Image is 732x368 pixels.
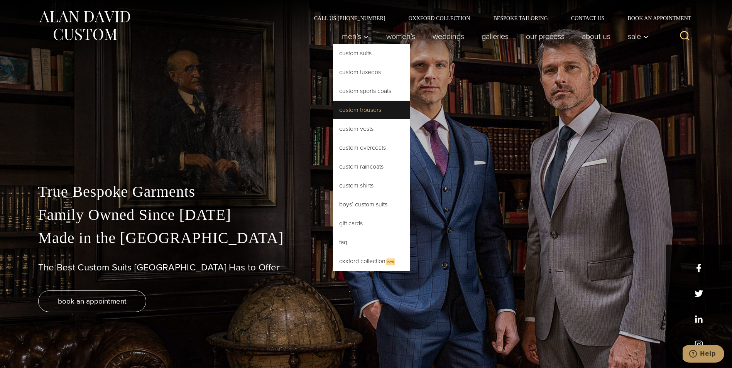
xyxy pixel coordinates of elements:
h1: The Best Custom Suits [GEOGRAPHIC_DATA] Has to Offer [38,262,694,273]
a: Custom Shirts [333,176,410,195]
a: Galleries [473,29,517,44]
a: Bespoke Tailoring [482,15,559,21]
a: About Us [573,29,619,44]
a: Custom Overcoats [333,138,410,157]
a: Oxxford CollectionNew [333,252,410,271]
a: book an appointment [38,290,146,312]
img: Alan David Custom [38,8,131,43]
button: Men’s sub menu toggle [333,29,377,44]
iframe: Opens a widget where you can chat to one of our agents [683,345,724,364]
a: Call Us [PHONE_NUMBER] [303,15,397,21]
a: Custom Suits [333,44,410,62]
a: Gift Cards [333,214,410,233]
a: Custom Vests [333,120,410,138]
a: Custom Tuxedos [333,63,410,81]
a: weddings [424,29,473,44]
a: Oxxford Collection [397,15,482,21]
nav: Secondary Navigation [303,15,694,21]
a: Boys’ Custom Suits [333,195,410,214]
a: Our Process [517,29,573,44]
span: New [386,258,395,265]
a: Custom Raincoats [333,157,410,176]
a: Custom Trousers [333,101,410,119]
a: Contact Us [560,15,616,21]
p: True Bespoke Garments Family Owned Since [DATE] Made in the [GEOGRAPHIC_DATA] [38,180,694,250]
a: Custom Sports Coats [333,82,410,100]
button: Sale sub menu toggle [619,29,653,44]
span: book an appointment [58,295,127,307]
nav: Primary Navigation [333,29,653,44]
button: View Search Form [676,27,694,46]
a: Women’s [377,29,424,44]
a: Book an Appointment [616,15,694,21]
a: FAQ [333,233,410,252]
